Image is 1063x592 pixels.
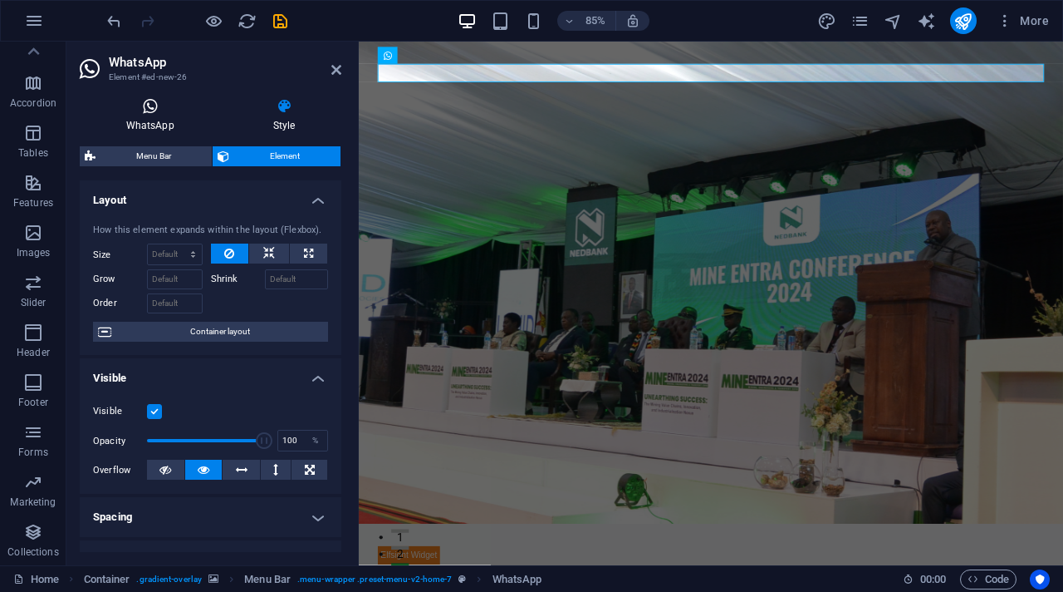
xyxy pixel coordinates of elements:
label: Grow [93,269,147,289]
span: More [997,12,1049,29]
label: Visible [93,402,147,422]
button: Element [213,146,340,166]
h6: 85% [582,11,609,31]
span: Click to select. Double-click to edit [492,570,542,590]
p: Collections [7,545,58,559]
h4: WhatsApp [80,98,227,133]
span: . gradient-overlay [136,570,202,590]
h2: WhatsApp [109,55,341,70]
p: Header [17,346,50,359]
i: Navigator [884,12,903,31]
span: Click to select. Double-click to edit [84,570,130,590]
label: Opacity [93,437,147,446]
span: Container layout [116,322,323,342]
input: Default [147,294,203,313]
span: Element [234,146,336,166]
button: Code [960,570,1016,590]
button: Container layout [93,322,328,342]
button: save [270,11,290,31]
button: 1 [38,574,59,578]
p: Footer [18,396,48,409]
input: Default [265,269,329,289]
button: text_generator [917,11,937,31]
i: Pages (Ctrl+Alt+S) [850,12,870,31]
a: Click to cancel selection. Double-click to open Pages [13,570,59,590]
span: Code [967,570,1009,590]
label: Overflow [93,461,147,481]
button: Usercentrics [1030,570,1050,590]
span: Click to select. Double-click to edit [244,570,291,590]
button: More [990,7,1056,34]
p: Slider [21,296,47,309]
i: Save (Ctrl+S) [271,12,290,31]
div: How this element expands within the layout (Flexbox). [93,224,328,238]
span: Menu Bar [100,146,207,166]
h4: Layout [80,180,341,210]
i: AI Writer [917,12,936,31]
button: pages [850,11,870,31]
p: Accordion [10,96,56,110]
button: navigator [884,11,904,31]
h4: Style [227,98,341,133]
span: : [932,573,934,585]
label: Size [93,250,147,259]
button: Click here to leave preview mode and continue editing [203,11,223,31]
button: reload [237,11,257,31]
i: This element contains a background [208,575,218,584]
p: Images [17,246,51,259]
h4: Border [80,540,341,580]
p: Marketing [10,496,56,509]
input: Default [147,269,203,289]
button: design [817,11,837,31]
nav: breadcrumb [84,570,542,590]
i: Reload page [238,12,257,31]
p: Features [13,196,53,210]
label: Shrink [211,269,265,289]
button: publish [950,7,977,34]
button: undo [104,11,124,31]
h6: Session time [903,570,947,590]
span: 00 00 [920,570,946,590]
button: 85% [557,11,616,31]
i: On resize automatically adjust zoom level to fit chosen device. [625,13,640,28]
i: Undo: Add element (Ctrl+Z) [105,12,124,31]
h4: Visible [80,358,341,388]
div: % [304,431,327,451]
span: . menu-wrapper .preset-menu-v2-home-7 [297,570,452,590]
p: Tables [18,146,48,160]
label: Order [93,294,147,313]
h4: Spacing [80,497,341,537]
button: Menu Bar [80,146,212,166]
p: Forms [18,446,48,459]
i: Publish [953,12,972,31]
h3: Element #ed-new-26 [109,70,308,85]
i: This element is a customizable preset [458,575,466,584]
